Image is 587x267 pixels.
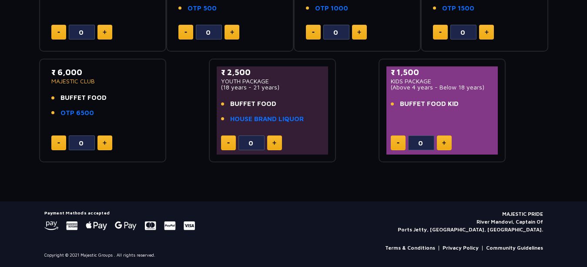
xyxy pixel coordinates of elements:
img: minus [312,32,315,33]
img: plus [103,141,107,145]
h5: Payment Methods accepted [44,210,195,215]
a: Community Guidelines [486,244,543,252]
p: (Above 4 years - Below 18 years) [391,84,494,90]
p: MAJESTIC PRIDE River Mandovi, Captain Of Ports Jetty, [GEOGRAPHIC_DATA], [GEOGRAPHIC_DATA]. [398,210,543,234]
img: plus [442,141,446,145]
img: minus [184,32,187,33]
p: MAJESTIC CLUB [51,78,154,84]
img: minus [439,32,442,33]
img: minus [227,142,230,144]
p: ₹ 2,500 [221,66,324,78]
span: BUFFET FOOD [60,93,107,103]
a: OTP 1000 [315,3,348,13]
img: plus [230,30,234,34]
img: minus [57,32,60,33]
a: HOUSE BRAND LIQUOR [230,114,304,124]
p: KIDS PACKAGE [391,78,494,84]
p: ₹ 1,500 [391,66,494,78]
span: BUFFET FOOD [230,99,276,109]
p: (18 years - 21 years) [221,84,324,90]
p: ₹ 6,000 [51,66,154,78]
img: plus [103,30,107,34]
a: OTP 6500 [60,108,94,118]
img: plus [485,30,489,34]
a: Privacy Policy [443,244,479,252]
img: minus [57,142,60,144]
a: OTP 500 [188,3,217,13]
img: plus [357,30,361,34]
p: YOUTH PACKAGE [221,78,324,84]
img: minus [397,142,399,144]
span: BUFFET FOOD KID [400,99,459,109]
a: OTP 1500 [442,3,474,13]
p: Copyright © 2021 Majestic Groups . All rights reserved. [44,252,155,258]
img: plus [272,141,276,145]
a: Terms & Conditions [385,244,435,252]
